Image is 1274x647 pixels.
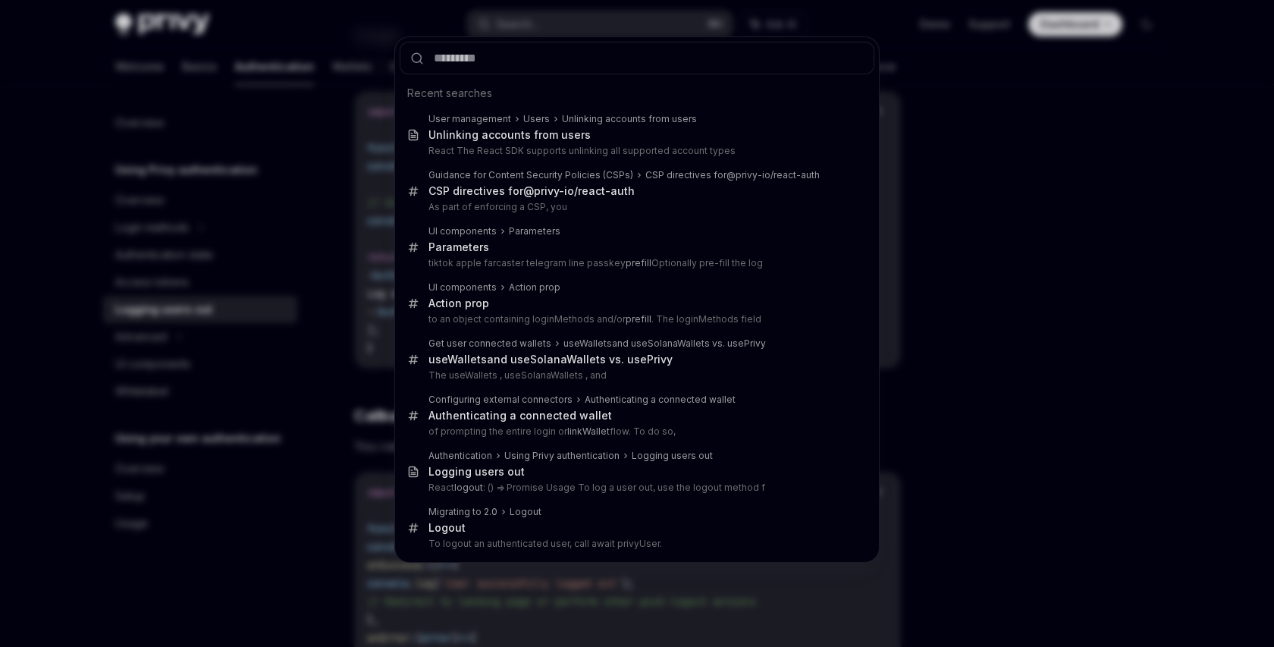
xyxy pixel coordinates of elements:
[626,257,651,269] b: prefill
[504,450,620,462] div: Using Privy authentication
[428,201,843,213] p: As part of enforcing a CSP, you
[428,184,635,198] div: CSP directives for
[428,297,489,310] div: Action prop
[428,521,466,534] b: Logout
[428,353,673,366] div: and useSolanaWallets vs. usePrivy
[428,426,843,438] p: of prompting the entire login or flow. To do so,
[428,394,573,406] div: Configuring external connectors
[428,369,843,382] p: The useWallets , useSolanaWallets , and
[428,169,633,181] div: Guidance for Content Security Policies (CSPs)
[428,225,497,237] div: UI components
[428,145,843,157] p: React The React SDK supports unlinking all supported account types
[428,113,511,125] div: User management
[567,426,610,437] b: linkWallet
[428,482,843,494] p: React : () => Promise Usage To log a user out, use the logout method f
[428,128,591,142] div: ing accounts from users
[585,394,736,406] div: Authenticating a connected wallet
[428,257,843,269] p: tiktok apple farcaster telegram line passkey Optionally pre-fill the log
[428,450,492,462] div: Authentication
[428,338,551,350] div: Get user connected wallets
[428,128,462,141] b: Unlink
[428,313,843,325] p: to an object containing loginMethods and/or . The loginMethods field
[428,353,487,366] b: useWallets
[632,450,713,462] div: Logging users out
[726,169,820,181] b: @privy-io/react-auth
[523,184,635,197] b: @privy-io/react-auth
[563,338,612,349] b: useWallets
[428,465,525,479] div: Logging users out
[645,169,820,181] div: CSP directives for
[428,409,612,422] div: Authenticating a connected wallet
[626,313,651,325] b: prefill
[428,281,497,294] div: UI components
[428,538,843,550] p: To logout an authenticated user, call await privyUser.
[562,113,697,125] div: Unlinking accounts from users
[509,225,560,237] div: Parameters
[454,482,483,493] b: logout
[407,86,492,101] span: Recent searches
[510,506,541,517] b: Logout
[509,281,560,294] div: Action prop
[563,338,766,350] div: and useSolanaWallets vs. usePrivy
[428,240,489,254] div: Parameters
[428,506,497,518] div: Migrating to 2.0
[523,113,550,125] div: Users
